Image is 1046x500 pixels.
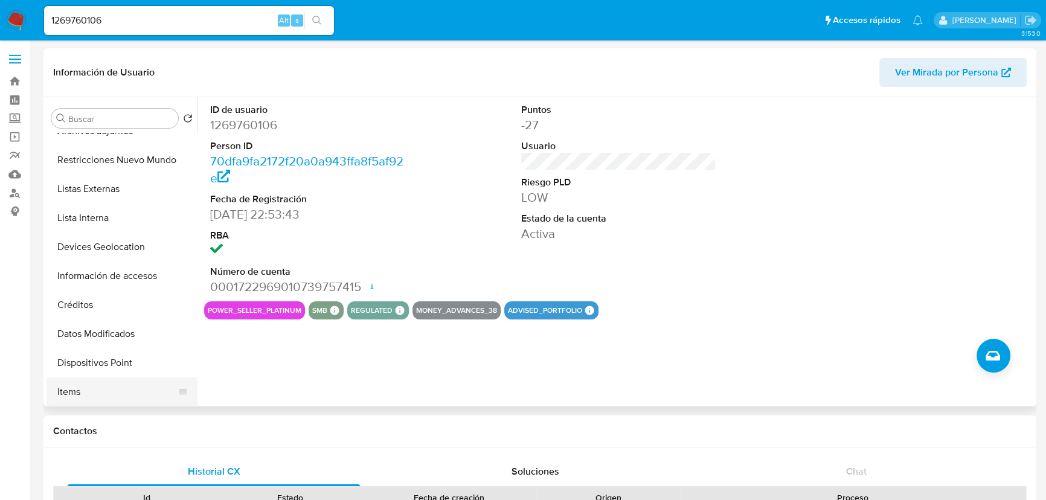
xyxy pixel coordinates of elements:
[53,66,155,79] h1: Información de Usuario
[521,176,716,189] dt: Riesgo PLD
[68,114,173,124] input: Buscar
[508,308,582,313] button: advised_portfolio
[210,103,405,117] dt: ID de usuario
[304,12,329,29] button: search-icon
[351,308,393,313] button: regulated
[210,117,405,133] dd: 1269760106
[47,232,197,261] button: Devices Geolocation
[210,229,405,242] dt: RBA
[210,278,405,295] dd: 0001722969010739757415
[1024,14,1037,27] a: Salir
[521,189,716,206] dd: LOW
[47,146,197,175] button: Restricciones Nuevo Mundo
[47,204,197,232] button: Lista Interna
[833,14,900,27] span: Accesos rápidos
[511,464,559,478] span: Soluciones
[210,139,405,153] dt: Person ID
[279,14,289,26] span: Alt
[312,308,327,313] button: smb
[521,117,716,133] dd: -27
[952,14,1020,26] p: erika.juarez@mercadolibre.com.mx
[210,206,405,223] dd: [DATE] 22:53:43
[44,13,334,28] input: Buscar usuario o caso...
[47,319,197,348] button: Datos Modificados
[895,58,998,87] span: Ver Mirada por Persona
[879,58,1027,87] button: Ver Mirada por Persona
[846,464,867,478] span: Chat
[210,265,405,278] dt: Número de cuenta
[47,175,197,204] button: Listas Externas
[53,425,1027,437] h1: Contactos
[295,14,299,26] span: s
[521,103,716,117] dt: Puntos
[521,139,716,153] dt: Usuario
[187,464,240,478] span: Historial CX
[47,377,188,406] button: Items
[521,225,716,242] dd: Activa
[56,114,66,123] button: Buscar
[210,152,403,187] a: 70dfa9fa2172f20a0a943ffa8f5af92e
[208,308,301,313] button: power_seller_platinum
[913,15,923,25] a: Notificaciones
[47,290,197,319] button: Créditos
[183,114,193,127] button: Volver al orden por defecto
[521,212,716,225] dt: Estado de la cuenta
[47,261,197,290] button: Información de accesos
[210,193,405,206] dt: Fecha de Registración
[416,308,497,313] button: money_advances_38
[47,348,197,377] button: Dispositivos Point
